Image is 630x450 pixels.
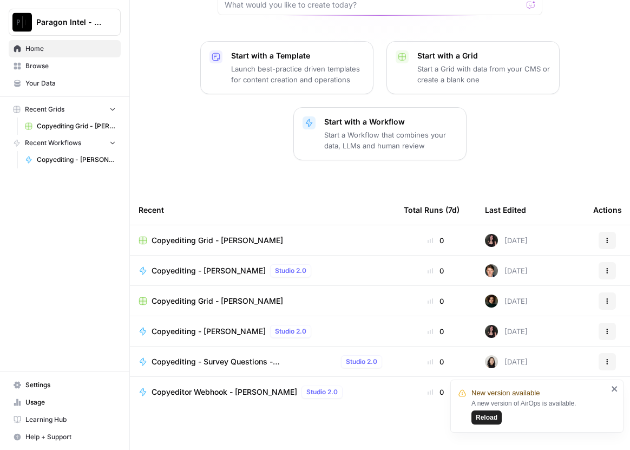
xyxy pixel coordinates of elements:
[324,116,457,127] p: Start with a Workflow
[152,235,283,246] span: Copyediting Grid - [PERSON_NAME]
[485,325,498,338] img: 5nlru5lqams5xbrbfyykk2kep4hl
[485,325,528,338] div: [DATE]
[139,264,386,277] a: Copyediting - [PERSON_NAME]Studio 2.0
[471,410,502,425] button: Reload
[404,356,468,367] div: 0
[9,75,121,92] a: Your Data
[404,326,468,337] div: 0
[139,235,386,246] a: Copyediting Grid - [PERSON_NAME]
[152,356,337,367] span: Copyediting - Survey Questions - [PERSON_NAME]
[471,388,540,399] span: New version available
[25,415,116,425] span: Learning Hub
[485,195,526,225] div: Last Edited
[485,295,528,308] div: [DATE]
[9,376,121,394] a: Settings
[593,195,622,225] div: Actions
[25,138,81,148] span: Recent Workflows
[404,235,468,246] div: 0
[139,195,386,225] div: Recent
[324,129,457,151] p: Start a Workflow that combines your data, LLMs and human review
[37,155,116,165] span: Copyediting - [PERSON_NAME]
[9,101,121,118] button: Recent Grids
[9,394,121,411] a: Usage
[485,264,528,277] div: [DATE]
[231,50,364,61] p: Start with a Template
[386,41,560,94] button: Start with a GridStart a Grid with data from your CMS or create a blank one
[485,264,498,277] img: qw00ik6ez51o8uf7vgx83yxyzow9
[404,387,468,397] div: 0
[139,386,386,399] a: Copyeditor Webhook - [PERSON_NAME]Studio 2.0
[275,266,306,276] span: Studio 2.0
[25,105,64,114] span: Recent Grids
[37,121,116,131] span: Copyediting Grid - [PERSON_NAME]
[485,234,528,247] div: [DATE]
[25,79,116,88] span: Your Data
[139,296,386,306] a: Copyediting Grid - [PERSON_NAME]
[25,380,116,390] span: Settings
[9,9,121,36] button: Workspace: Paragon Intel - Copyediting
[231,63,364,85] p: Launch best-practice driven templates for content creation and operations
[404,195,460,225] div: Total Runs (7d)
[12,12,32,32] img: Paragon Intel - Copyediting Logo
[25,44,116,54] span: Home
[9,135,121,151] button: Recent Workflows
[9,411,121,428] a: Learning Hub
[152,326,266,337] span: Copyediting - [PERSON_NAME]
[485,295,498,308] img: trpfjrwlykpjh1hxat11z5guyxrg
[25,432,116,442] span: Help + Support
[404,265,468,276] div: 0
[275,327,306,336] span: Studio 2.0
[20,118,121,135] a: Copyediting Grid - [PERSON_NAME]
[306,387,338,397] span: Studio 2.0
[152,387,297,397] span: Copyeditor Webhook - [PERSON_NAME]
[346,357,377,367] span: Studio 2.0
[152,265,266,276] span: Copyediting - [PERSON_NAME]
[485,234,498,247] img: 5nlru5lqams5xbrbfyykk2kep4hl
[152,296,283,306] span: Copyediting Grid - [PERSON_NAME]
[404,296,468,306] div: 0
[293,107,467,160] button: Start with a WorkflowStart a Workflow that combines your data, LLMs and human review
[25,61,116,71] span: Browse
[476,413,497,422] span: Reload
[471,399,608,425] div: A new version of AirOps is available.
[611,384,619,393] button: close
[9,428,121,446] button: Help + Support
[200,41,373,94] button: Start with a TemplateLaunch best-practice driven templates for content creation and operations
[417,50,550,61] p: Start with a Grid
[20,151,121,168] a: Copyediting - [PERSON_NAME]
[9,40,121,57] a: Home
[139,355,386,368] a: Copyediting - Survey Questions - [PERSON_NAME]Studio 2.0
[139,325,386,338] a: Copyediting - [PERSON_NAME]Studio 2.0
[25,397,116,407] span: Usage
[417,63,550,85] p: Start a Grid with data from your CMS or create a blank one
[485,355,498,368] img: t5ef5oef8zpw1w4g2xghobes91mw
[485,355,528,368] div: [DATE]
[9,57,121,75] a: Browse
[36,17,102,28] span: Paragon Intel - Copyediting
